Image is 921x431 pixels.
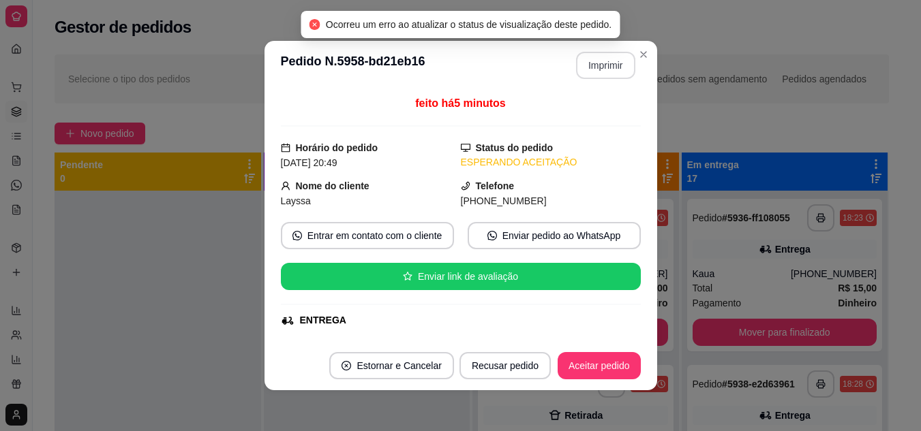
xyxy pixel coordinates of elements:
[296,180,369,191] strong: Nome do cliente
[281,263,641,290] button: starEnviar link de avaliação
[403,272,412,281] span: star
[415,97,505,109] span: feito há 5 minutos
[576,52,635,79] button: Imprimir
[468,222,641,249] button: whats-appEnviar pedido ao WhatsApp
[342,361,351,370] span: close-circle
[281,195,311,206] span: Layssa
[329,352,454,379] button: close-circleEstornar e Cancelar
[292,231,302,240] span: whats-app
[461,155,641,170] div: ESPERANDO ACEITAÇÃO
[309,19,320,30] span: close-circle
[281,157,337,168] span: [DATE] 20:49
[326,19,612,30] span: Ocorreu um erro ao atualizar o status de visualização deste pedido.
[461,181,470,191] span: phone
[281,222,454,249] button: whats-appEntrar em contato com o cliente
[476,142,554,153] strong: Status do pedido
[461,143,470,153] span: desktop
[459,352,551,379] button: Recusar pedido
[633,44,654,65] button: Close
[558,352,641,379] button: Aceitar pedido
[281,52,425,79] h3: Pedido N. 5958-bd21eb16
[476,180,515,191] strong: Telefone
[300,313,346,328] div: ENTREGA
[296,142,378,153] strong: Horário do pedido
[281,143,290,153] span: calendar
[281,181,290,191] span: user
[461,195,547,206] span: [PHONE_NUMBER]
[487,231,497,240] span: whats-app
